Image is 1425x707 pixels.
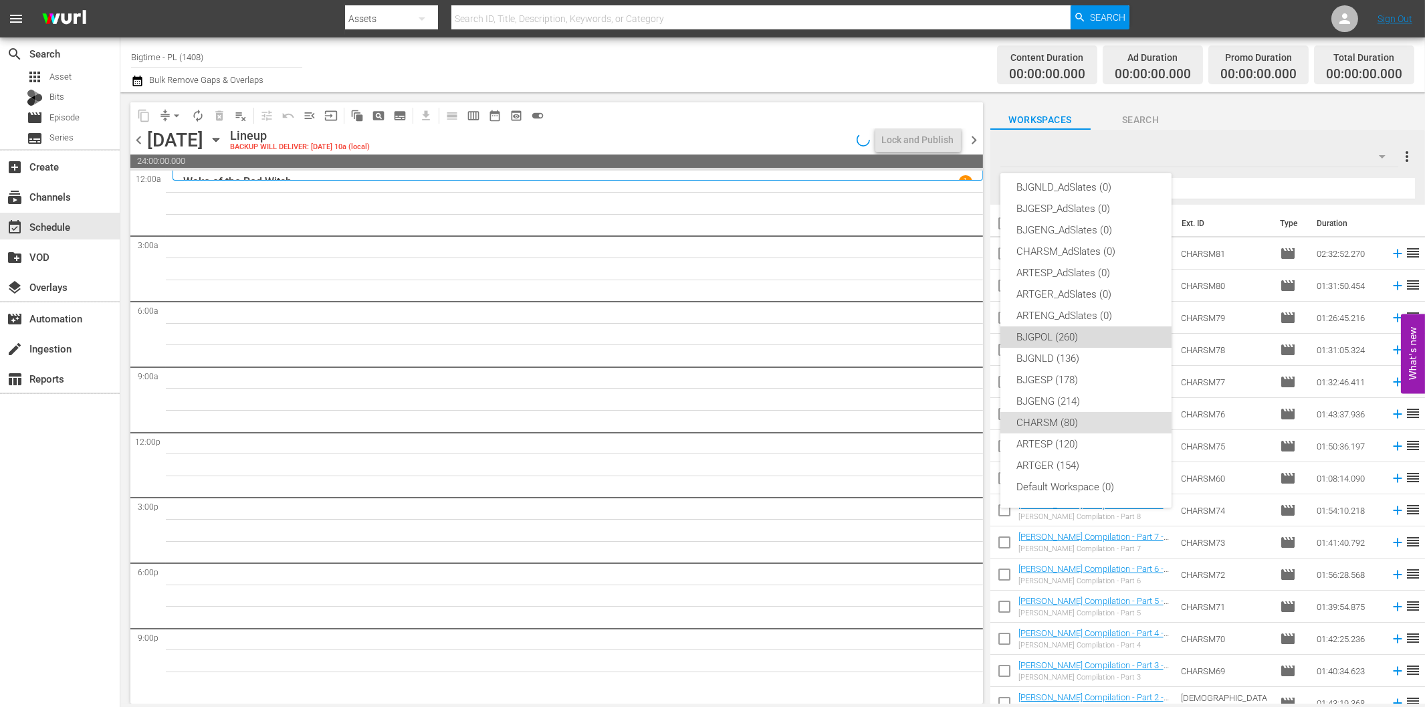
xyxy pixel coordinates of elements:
div: BJGPOL (260) [1016,326,1156,348]
button: Open Feedback Widget [1401,314,1425,393]
div: CHARSM (80) [1016,412,1156,433]
div: BJGNLD_AdSlates (0) [1016,177,1156,198]
div: BJGESP (178) [1016,369,1156,391]
div: BJGENG (214) [1016,391,1156,412]
div: BJGENG_AdSlates (0) [1016,219,1156,241]
div: ARTGER (154) [1016,455,1156,476]
div: BJGESP_AdSlates (0) [1016,198,1156,219]
div: CHARSM_AdSlates (0) [1016,241,1156,262]
div: ARTENG_AdSlates (0) [1016,305,1156,326]
div: BJGNLD (136) [1016,348,1156,369]
div: ARTESP (120) [1016,433,1156,455]
div: ARTESP_AdSlates (0) [1016,262,1156,284]
div: ARTGER_AdSlates (0) [1016,284,1156,305]
div: Default Workspace (0) [1016,476,1156,498]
